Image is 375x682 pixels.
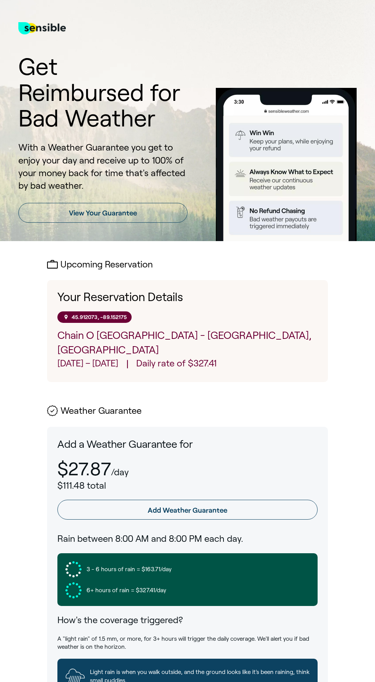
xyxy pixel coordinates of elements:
h2: Weather Guarantee [47,405,328,416]
h3: How's the coverage triggered? [57,614,318,627]
h1: Your Reservation Details [57,291,318,304]
p: Daily rate of $327.41 [136,357,217,372]
p: Add a Weather Guarantee for [57,437,318,452]
p: With a Weather Guarantee you get to enjoy your day and receive up to 100% of your money back for ... [18,141,187,192]
h1: Get Reimbursed for Bad Weather [18,54,187,131]
p: [DATE] – [DATE] [57,357,118,372]
h3: Rain between 8:00 AM and 8:00 PM each day. [57,533,318,545]
p: /day [111,467,129,477]
span: 6+ hours of rain = $327.41/day [86,586,166,594]
span: | [126,357,129,372]
p: $27.87 [57,459,111,479]
span: 3 - 6 hours of rain = $163.71/day [86,565,171,573]
img: Product box [216,88,357,241]
img: test for bg [18,13,66,44]
p: 45.912073, -89.152175 [72,314,127,320]
span: $111.48 total [57,481,106,491]
a: Add Weather Guarantee [57,500,318,520]
p: Chain O [GEOGRAPHIC_DATA] - [GEOGRAPHIC_DATA], [GEOGRAPHIC_DATA] [57,328,318,357]
p: A "light rain" of 1.5 mm, or more, for 3+ hours will trigger the daily coverage. We'll alert you ... [57,635,318,651]
h2: Upcoming Reservation [47,259,328,270]
a: View Your Guarantee [18,203,187,223]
